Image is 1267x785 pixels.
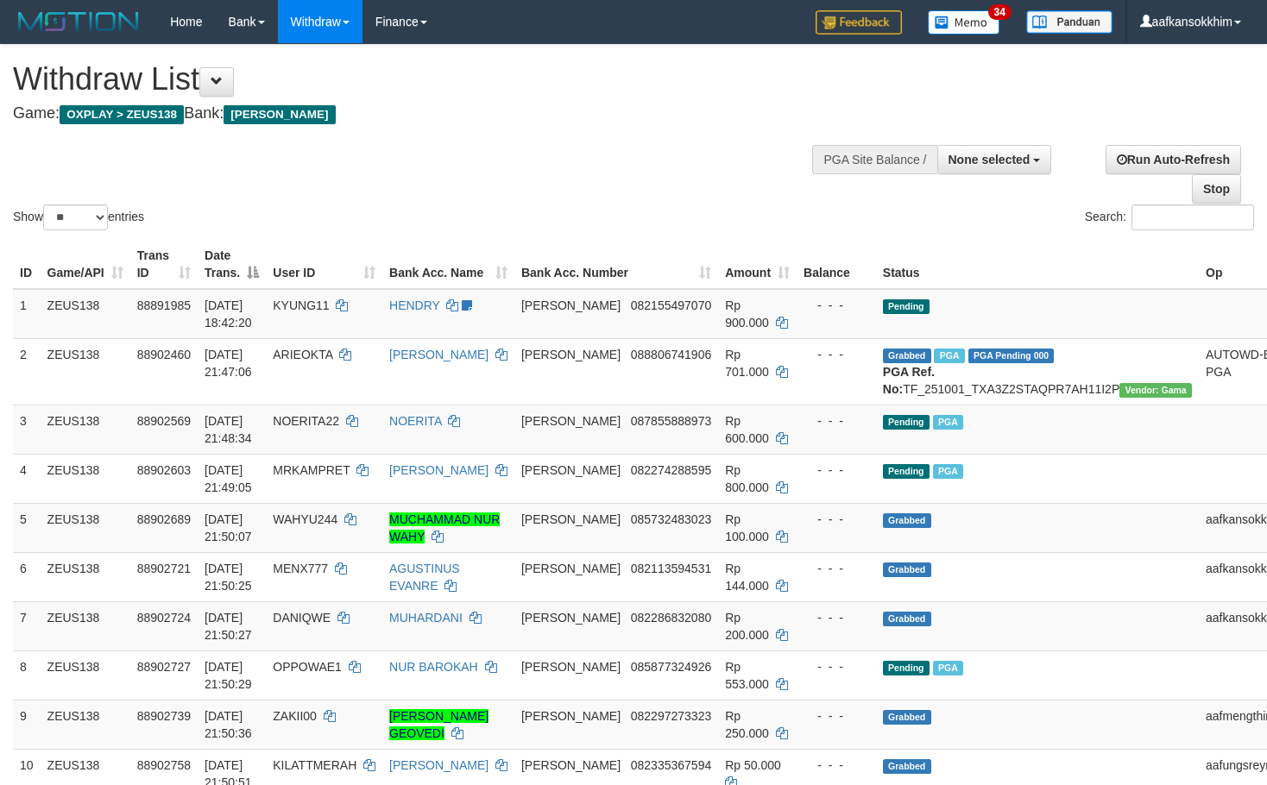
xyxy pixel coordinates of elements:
[804,462,869,479] div: - - -
[725,348,769,379] span: Rp 701.000
[13,552,41,601] td: 6
[273,758,356,772] span: KILATTMERAH
[205,660,252,691] span: [DATE] 21:50:29
[137,758,191,772] span: 88902758
[137,512,191,526] span: 88902689
[205,298,252,330] span: [DATE] 18:42:20
[137,709,191,723] span: 88902739
[725,758,781,772] span: Rp 50.000
[883,464,930,479] span: Pending
[137,348,191,361] span: 88902460
[273,611,331,625] span: DANIQWE
[13,503,41,552] td: 5
[521,709,621,723] span: [PERSON_NAME]
[13,9,144,35] img: MOTION_logo.png
[631,463,711,477] span: Copy 082274288595 to clipboard
[41,700,130,749] td: ZEUS138
[804,511,869,528] div: - - -
[41,552,130,601] td: ZEUS138
[224,105,335,124] span: [PERSON_NAME]
[137,414,191,428] span: 88902569
[804,412,869,430] div: - - -
[41,454,130,503] td: ZEUS138
[13,338,41,405] td: 2
[266,240,382,289] th: User ID: activate to sort column ascending
[521,298,621,312] span: [PERSON_NAME]
[273,348,332,361] span: ARIEOKTA
[273,414,339,428] span: NOERITA22
[816,10,902,35] img: Feedback.jpg
[521,414,621,428] span: [PERSON_NAME]
[804,707,869,725] div: - - -
[933,661,963,675] span: Marked by aafchomsokheang
[804,297,869,314] div: - - -
[812,145,936,174] div: PGA Site Balance /
[389,709,489,740] a: [PERSON_NAME] GEOVEDI
[631,348,711,361] span: Copy 088806741906 to clipboard
[13,240,41,289] th: ID
[521,660,621,674] span: [PERSON_NAME]
[273,660,342,674] span: OPPOWAE1
[725,660,769,691] span: Rp 553.000
[725,463,769,494] span: Rp 800.000
[631,758,711,772] span: Copy 082335367594 to clipboard
[949,153,1031,166] span: None selected
[43,204,108,230] select: Showentries
[725,414,769,445] span: Rp 600.000
[137,298,191,312] span: 88891985
[198,240,266,289] th: Date Trans.: activate to sort column descending
[883,349,931,363] span: Grabbed
[41,650,130,700] td: ZEUS138
[205,348,252,379] span: [DATE] 21:47:06
[389,660,478,674] a: NUR BAROKAH
[797,240,876,289] th: Balance
[521,758,621,772] span: [PERSON_NAME]
[382,240,514,289] th: Bank Acc. Name: activate to sort column ascending
[883,759,931,774] span: Grabbed
[521,562,621,575] span: [PERSON_NAME]
[883,661,930,675] span: Pending
[389,463,489,477] a: [PERSON_NAME]
[389,758,489,772] a: [PERSON_NAME]
[521,611,621,625] span: [PERSON_NAME]
[725,298,769,330] span: Rp 900.000
[631,298,711,312] span: Copy 082155497070 to clipboard
[521,512,621,526] span: [PERSON_NAME]
[631,660,711,674] span: Copy 085877324926 to clipboard
[13,105,828,122] h4: Game: Bank:
[41,240,130,289] th: Game/API: activate to sort column ascending
[631,512,711,526] span: Copy 085732483023 to clipboard
[521,463,621,477] span: [PERSON_NAME]
[883,710,931,725] span: Grabbed
[205,512,252,543] span: [DATE] 21:50:07
[1026,10,1113,34] img: panduan.png
[41,601,130,650] td: ZEUS138
[988,4,1012,20] span: 34
[137,562,191,575] span: 88902721
[137,660,191,674] span: 88902727
[41,289,130,339] td: ZEUS138
[876,240,1199,289] th: Status
[273,298,329,312] span: KYUNG11
[725,512,769,543] span: Rp 100.000
[13,289,41,339] td: 1
[273,562,328,575] span: MENX777
[883,299,930,314] span: Pending
[933,415,963,430] span: Marked by aafchomsokheang
[273,463,350,477] span: MRKAMPRET
[1119,383,1192,398] span: Vendor URL: https://trx31.1velocity.biz
[804,609,869,626] div: - - -
[631,709,711,723] span: Copy 082297273323 to clipboard
[631,414,711,428] span: Copy 087855888973 to clipboard
[804,658,869,675] div: - - -
[389,512,500,543] a: MUCHAMMAD NUR WAHY
[137,611,191,625] span: 88902724
[389,562,460,593] a: AGUSTINUS EVANRE
[13,204,144,230] label: Show entries
[937,145,1052,174] button: None selected
[13,700,41,749] td: 9
[883,513,931,528] span: Grabbed
[876,338,1199,405] td: TF_251001_TXA3Z2STAQPR7AH11I2P
[631,562,711,575] span: Copy 082113594531 to clipboard
[137,463,191,477] span: 88902603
